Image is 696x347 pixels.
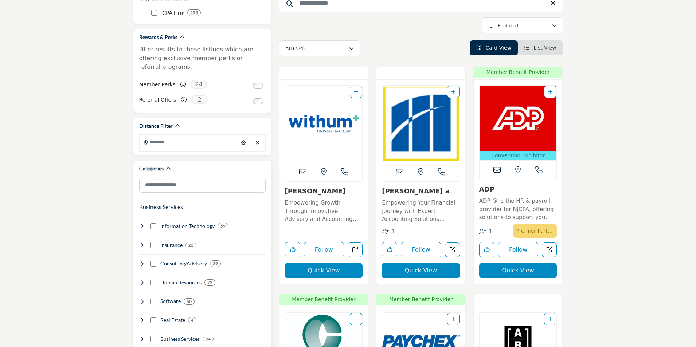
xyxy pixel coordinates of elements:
[479,185,494,193] a: ADP
[140,135,238,149] input: Search Location
[451,316,455,322] a: Add To List
[207,280,212,285] b: 72
[542,242,557,257] a: Open adp in new tab
[191,80,207,89] span: 24
[282,296,366,303] span: Member Benefit Provider
[150,299,156,304] input: Select Software checkbox
[354,89,358,95] a: Add To List
[139,45,266,71] p: Filter results to those listings which are offering exclusive member perks or referral programs.
[253,135,263,151] div: Clear search location
[150,280,156,285] input: Select Human Resources checkbox
[285,86,363,162] img: Withum
[451,89,455,95] a: Add To List
[481,152,555,159] p: Convention Exhibitor
[479,242,494,257] button: Like listing
[238,135,249,151] div: Choose your current location
[476,68,560,76] span: Member Benefit Provider
[382,263,460,278] button: Quick View
[524,45,556,51] a: View List
[498,242,539,257] button: Follow
[160,241,183,249] h4: Insurance: Professional liability, healthcare, life insurance, risk management
[253,98,263,104] input: Switch to Referral Offers
[184,298,195,305] div: 60 Results For Software
[285,187,346,195] a: [PERSON_NAME]
[253,83,263,89] input: Switch to Member Perks
[392,228,395,235] span: 1
[480,86,557,160] a: Open Listing in new tab
[139,33,177,41] h2: Rewards & Perks
[210,260,221,267] div: 39 Results For Consulting/Advisory
[139,78,176,91] label: Member Perks
[204,279,215,286] div: 72 Results For Human Resources
[160,297,181,305] h4: Software: Accounting sotware, tax software, workflow, etc.
[150,242,156,248] input: Select Insurance checkbox
[479,185,557,193] h3: ADP
[382,228,395,236] div: Followers
[139,177,266,193] input: Search Category
[150,261,156,267] input: Select Consulting/Advisory checkbox
[187,299,192,304] b: 60
[285,86,363,162] a: Open Listing in new tab
[480,86,557,151] img: ADP
[382,187,460,195] h3: Magone and Company, PC
[470,40,518,55] li: Card View
[489,228,493,235] span: 1
[479,195,557,222] a: ADP ® is the HR & payroll provider for NJCPA, offering solutions to support you and your clients ...
[382,197,460,224] a: Empowering Your Financial Journey with Expert Accounting Solutions Specializing in accounting ser...
[285,199,363,224] p: Empowering Growth Through Innovative Advisory and Accounting Solutions This forward-thinking, tec...
[151,10,157,16] input: CPA Firm checkbox
[382,86,460,162] a: Open Listing in new tab
[279,40,360,56] button: All (784)
[139,165,164,172] h2: Categories
[354,316,358,322] a: Add To List
[285,242,300,257] button: Like listing
[479,263,557,278] button: Quick View
[476,45,511,51] a: View Card
[218,223,228,229] div: 59 Results For Information Technology
[445,242,460,257] a: Open magone-and-company-pc in new tab
[401,242,441,257] button: Follow
[348,242,363,257] a: Open withum in new tab
[382,86,460,162] img: Magone and Company, PC
[188,317,196,323] div: 4 Results For Real Estate
[485,45,511,51] span: Card View
[160,316,185,324] h4: Real Estate: Commercial real estate, office space, property management, home loans
[379,296,463,303] span: Member Benefit Provider
[185,242,196,248] div: 23 Results For Insurance
[533,45,556,51] span: List View
[304,242,344,257] button: Follow
[213,261,218,266] b: 39
[191,95,208,104] span: 2
[139,202,183,211] h3: Business Services
[188,242,193,248] b: 23
[150,317,156,323] input: Select Real Estate checkbox
[206,336,211,342] b: 24
[516,226,554,236] p: Premier Partner
[162,9,184,17] p: CPA Firm: CPA Firm
[150,223,156,229] input: Select Information Technology checkbox
[187,9,201,16] div: 255 Results For CPA Firm
[285,45,305,52] p: All (784)
[382,187,459,203] a: [PERSON_NAME] and Company, ...
[382,242,397,257] button: Like listing
[285,197,363,224] a: Empowering Growth Through Innovative Advisory and Accounting Solutions This forward-thinking, tec...
[285,187,363,195] h3: Withum
[160,279,202,286] h4: Human Resources: Payroll, benefits, HR consulting, talent acquisition, training
[191,318,193,323] b: 4
[150,336,156,342] input: Select Business Services checkbox
[482,17,563,33] button: Featured
[160,335,200,343] h4: Business Services: Office supplies, software, tech support, communications, travel
[139,122,173,130] h2: Distance Filter
[548,89,552,95] a: Add To List
[160,222,215,230] h4: Information Technology: Software, cloud services, data management, analytics, automation
[548,316,552,322] a: Add To List
[479,228,493,236] div: Followers
[285,263,363,278] button: Quick View
[160,260,207,267] h4: Consulting/Advisory: Business consulting, mergers & acquisitions, growth strategies
[190,10,198,15] b: 255
[498,22,518,29] p: Featured
[203,336,214,342] div: 24 Results For Business Services
[382,199,460,224] p: Empowering Your Financial Journey with Expert Accounting Solutions Specializing in accounting ser...
[479,197,557,222] p: ADP ® is the HR & payroll provider for NJCPA, offering solutions to support you and your clients ...
[220,224,226,229] b: 59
